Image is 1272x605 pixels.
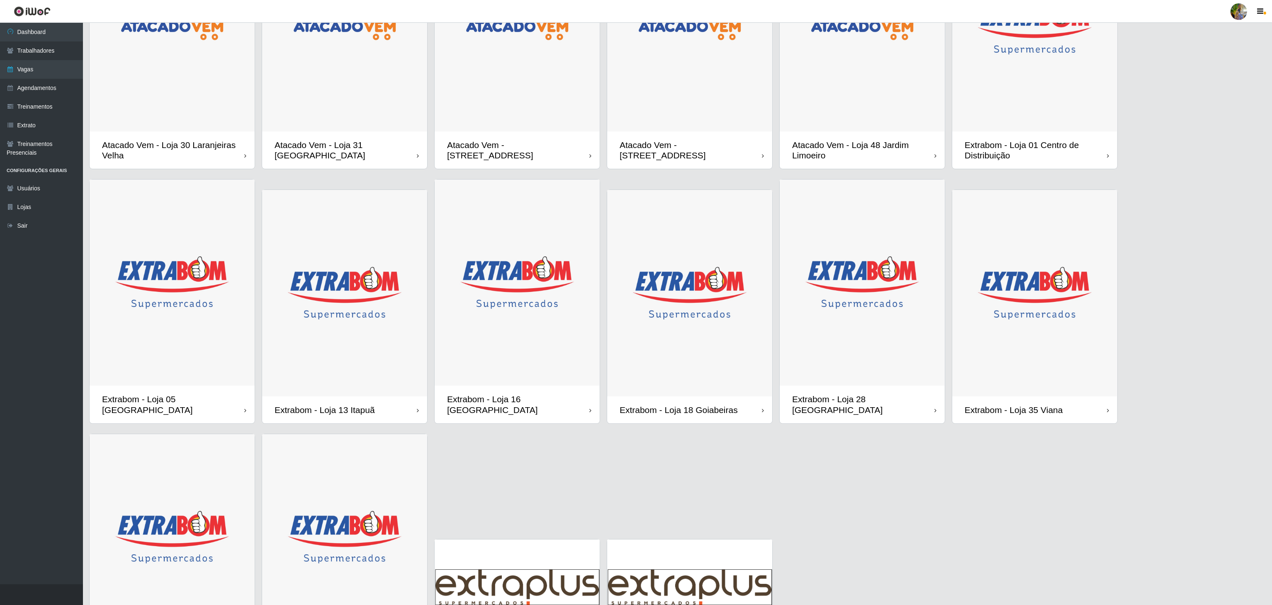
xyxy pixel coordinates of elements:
a: Extrabom - Loja 16 [GEOGRAPHIC_DATA] [435,180,600,423]
img: cardImg [435,180,600,386]
div: Atacado Vem - Loja 48 Jardim Limoeiro [792,140,934,160]
img: cardImg [780,180,945,386]
div: Atacado Vem - Loja 30 Laranjeiras Velha [102,140,244,160]
a: Extrabom - Loja 35 Viana [952,190,1117,423]
img: cardImg [90,180,255,386]
div: Extrabom - Loja 16 [GEOGRAPHIC_DATA] [447,394,589,415]
img: CoreUI Logo [14,6,51,17]
a: Extrabom - Loja 13 Itapuã [262,190,427,423]
a: Extrabom - Loja 18 Goiabeiras [607,190,772,423]
div: Extrabom - Loja 18 Goiabeiras [620,405,738,415]
div: Extrabom - Loja 05 [GEOGRAPHIC_DATA] [102,394,244,415]
img: cardImg [262,190,427,396]
a: Extrabom - Loja 05 [GEOGRAPHIC_DATA] [90,180,255,423]
img: cardImg [952,190,1117,396]
div: Extrabom - Loja 28 [GEOGRAPHIC_DATA] [792,394,934,415]
div: Extrabom - Loja 01 Centro de Distribuição [965,140,1107,160]
div: Atacado Vem - Loja 31 [GEOGRAPHIC_DATA] [275,140,417,160]
div: Extrabom - Loja 35 Viana [965,405,1063,415]
img: cardImg [607,190,772,396]
div: Extrabom - Loja 13 Itapuã [275,405,375,415]
div: Atacado Vem - [STREET_ADDRESS] [447,140,589,160]
a: Extrabom - Loja 28 [GEOGRAPHIC_DATA] [780,180,945,423]
div: Atacado Vem - [STREET_ADDRESS] [620,140,762,160]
